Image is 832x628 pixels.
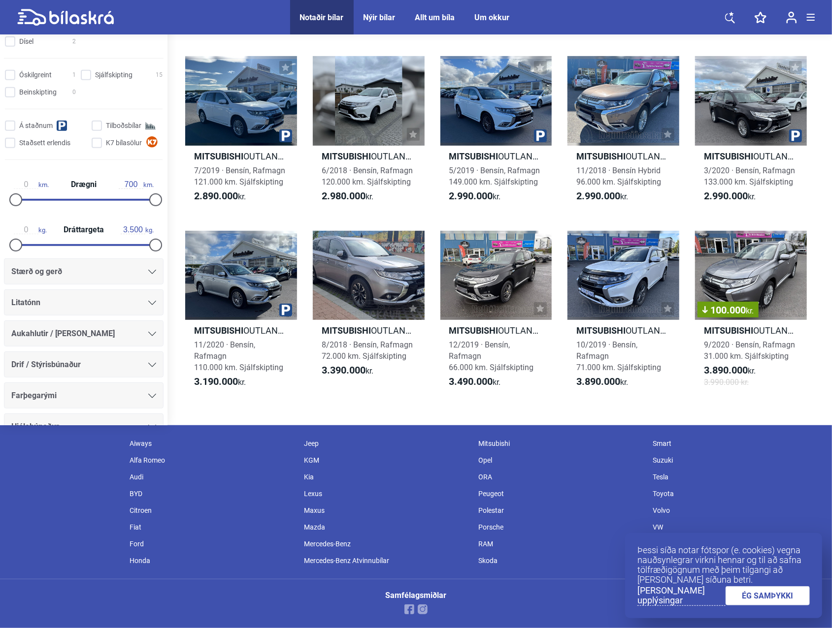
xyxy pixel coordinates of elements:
[726,586,810,605] a: ÉG SAMÞYKKI
[322,151,371,161] b: Mitsubishi
[386,592,447,599] div: Samfélagsmiðlar
[279,304,292,316] img: parking.png
[125,502,299,519] div: Citroen
[576,376,628,388] span: kr.
[704,365,756,377] span: kr.
[313,325,425,336] h2: OUTLANDER
[11,296,40,310] span: Litatónn
[11,327,115,341] span: Aukahlutir / [PERSON_NAME]
[300,13,344,22] a: Notaðir bílar
[185,325,297,336] h2: OUTLANDER INTENSE PHEV
[473,519,648,535] div: Porsche
[121,225,154,234] span: kg.
[194,190,246,202] span: kr.
[313,56,425,211] a: MitsubishiOUTLANDER6/2018 · Bensín, Rafmagn120.000 km. Sjálfskipting2.980.000kr.
[72,36,76,47] span: 2
[125,485,299,502] div: BYD
[576,190,628,202] span: kr.
[19,36,33,47] span: Dísel
[299,435,473,452] div: Jeep
[567,151,679,162] h2: OUTLANDER
[322,365,373,377] span: kr.
[704,190,756,202] span: kr.
[567,56,679,211] a: MitsubishiOUTLANDER11/2018 · Bensín Hybrid96.000 km. Sjálfskipting2.990.000kr.
[576,376,620,387] b: 3.890.000
[185,151,297,162] h2: OUTLANDER INSTYLE+
[125,519,299,535] div: Fiat
[322,364,366,376] b: 3.390.000
[14,225,47,234] span: kg.
[695,231,807,397] a: 100.000kr.MitsubishiOUTLANDER9/2020 · Bensín, Rafmagn31.000 km. Sjálfskipting3.890.000kr.3.990.00...
[106,138,142,148] span: K7 bílasölur
[299,502,473,519] div: Maxus
[415,13,455,22] a: Allt um bíla
[279,129,292,142] img: parking.png
[313,151,425,162] h2: OUTLANDER
[473,435,648,452] div: Mitsubishi
[19,138,70,148] span: Staðsett erlendis
[11,358,81,372] span: Drif / Stýrisbúnaður
[106,121,141,131] span: Tilboðsbílar
[475,13,510,22] a: Um okkur
[19,87,57,97] span: Beinskipting
[637,545,810,585] p: Þessi síða notar fótspor (e. cookies) vegna nauðsynlegrar virkni hennar og til að safna tölfræðig...
[695,325,807,336] h2: OUTLANDER
[440,151,552,162] h2: OUTLANDER INSTYLE+ PHEV
[185,231,297,397] a: MitsubishiOUTLANDER INTENSE PHEV11/2020 · Bensín, Rafmagn110.000 km. Sjálfskipting3.190.000kr.
[704,377,749,388] span: 3.990.000 kr.
[11,389,57,403] span: Farþegarými
[473,552,648,569] div: Skoda
[449,376,501,388] span: kr.
[95,70,133,80] span: Sjálfskipting
[704,166,795,187] span: 3/2020 · Bensín, Rafmagn 133.000 km. Sjálfskipting
[449,376,493,387] b: 3.490.000
[704,340,795,361] span: 9/2020 · Bensín, Rafmagn 31.000 km. Sjálfskipting
[156,70,163,80] span: 15
[194,325,243,336] b: Mitsubishi
[185,56,297,211] a: MitsubishiOUTLANDER INSTYLE+7/2019 · Bensín, Rafmagn121.000 km. Sjálfskipting2.890.000kr.
[72,70,76,80] span: 1
[322,190,366,202] b: 2.980.000
[440,325,552,336] h2: OUTLANDER INTENSE
[11,265,62,279] span: Stærð og gerð
[648,519,822,535] div: VW
[322,166,413,187] span: 6/2018 · Bensín, Rafmagn 120.000 km. Sjálfskipting
[299,535,473,552] div: Mercedes-Benz
[322,340,413,361] span: 8/2018 · Bensín, Rafmagn 72.000 km. Sjálfskipting
[194,151,243,161] b: Mitsubishi
[567,325,679,336] h2: OUTLANDER INSTYLE
[125,435,299,452] div: Aiways
[299,452,473,469] div: KGM
[789,129,802,142] img: parking.png
[567,231,679,397] a: MitsubishiOUTLANDER INSTYLE10/2019 · Bensín, Rafmagn71.000 km. Sjálfskipting3.890.000kr.
[449,190,501,202] span: kr.
[11,420,59,434] span: Hjólabúnaður
[194,166,285,187] span: 7/2019 · Bensín, Rafmagn 121.000 km. Sjálfskipting
[322,325,371,336] b: Mitsubishi
[704,190,748,202] b: 2.990.000
[576,151,626,161] b: Mitsubishi
[299,519,473,535] div: Mazda
[449,190,493,202] b: 2.990.000
[648,469,822,485] div: Tesla
[648,485,822,502] div: Toyota
[125,469,299,485] div: Audi
[125,552,299,569] div: Honda
[473,452,648,469] div: Opel
[19,121,53,131] span: Á staðnum
[194,340,283,372] span: 11/2020 · Bensín, Rafmagn 110.000 km. Sjálfskipting
[449,325,499,336] b: Mitsubishi
[576,190,620,202] b: 2.990.000
[473,469,648,485] div: ORA
[695,56,807,211] a: MitsubishiOUTLANDER INTENSE PHEV3/2020 · Bensín, Rafmagn133.000 km. Sjálfskipting2.990.000kr.
[746,306,754,315] span: kr.
[704,151,753,161] b: Mitsubishi
[440,231,552,397] a: MitsubishiOUTLANDER INTENSE12/2019 · Bensín, Rafmagn66.000 km. Sjálfskipting3.490.000kr.
[72,87,76,97] span: 0
[702,305,754,315] span: 100.000
[449,166,540,187] span: 5/2019 · Bensín, Rafmagn 149.000 km. Sjálfskipting
[61,226,106,234] span: Dráttargeta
